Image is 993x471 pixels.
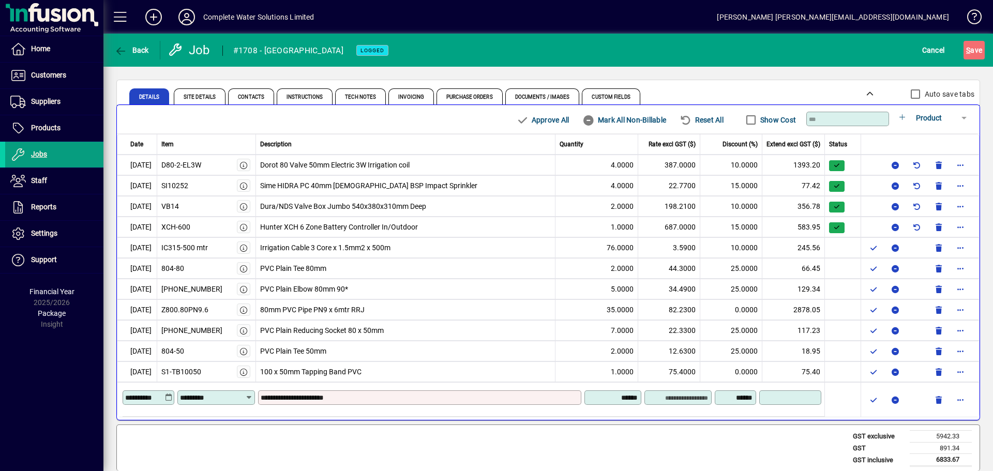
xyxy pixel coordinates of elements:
span: Details [139,95,159,100]
button: More options [952,219,969,235]
td: 3.5900 [638,237,700,258]
span: Extend excl GST ($) [766,140,820,149]
td: 77.42 [762,175,825,196]
span: Purchase Orders [446,95,493,100]
span: 4.0000 [611,180,634,191]
div: [PHONE_NUMBER] [161,325,222,336]
span: LOGGED [360,47,384,54]
td: GST [848,442,910,454]
div: IC315-500 mtr [161,242,208,253]
span: Reset All [680,112,724,128]
td: [DATE] [117,237,157,258]
span: 5.0000 [611,284,634,295]
span: Back [114,46,149,54]
td: Hunter XCH 6 Zone Battery Controller In/Outdoor [256,217,556,237]
td: [DATE] [117,279,157,299]
a: Settings [5,221,103,247]
td: GST exclusive [848,431,910,443]
td: [DATE] [117,175,157,196]
span: 2.0000 [611,346,634,357]
td: 15.0000 [700,175,762,196]
button: More options [952,260,969,277]
td: [DATE] [117,341,157,361]
td: 356.78 [762,196,825,217]
button: Profile [170,8,203,26]
span: Approve All [516,112,569,128]
span: Contacts [238,95,264,100]
span: Home [31,44,50,53]
a: Support [5,247,103,273]
button: Cancel [920,41,947,59]
td: 1393.20 [762,155,825,175]
span: Financial Year [29,287,74,296]
button: Mark All Non-Billable [578,111,670,129]
span: Site Details [184,95,216,100]
div: [PERSON_NAME] [PERSON_NAME][EMAIL_ADDRESS][DOMAIN_NAME] [717,9,949,25]
td: 10.0000 [700,196,762,217]
span: Custom Fields [592,95,630,100]
button: More options [952,239,969,256]
td: 82.2300 [638,299,700,320]
td: 44.3000 [638,258,700,279]
span: Tech Notes [345,95,376,100]
td: PVC Plain Reducing Socket 80 x 50mm [256,320,556,341]
a: Suppliers [5,89,103,115]
label: Auto save tabs [923,89,975,99]
span: 1.0000 [611,367,634,377]
div: XCH-600 [161,222,190,233]
span: ave [966,42,982,58]
td: 22.7700 [638,175,700,196]
div: #1708 - [GEOGRAPHIC_DATA] [233,42,343,59]
a: Customers [5,63,103,88]
td: 75.40 [762,361,825,382]
td: 687.0000 [638,217,700,237]
td: GST inclusive [848,454,910,466]
a: Home [5,36,103,62]
td: PVC Plain Tee 80mm [256,258,556,279]
td: Irrigation Cable 3 Core x 1.5mm2 x 500m [256,237,556,258]
td: PVC Plain Tee 50mm [256,341,556,361]
td: 18.95 [762,341,825,361]
td: 6833.67 [910,454,972,466]
td: [DATE] [117,196,157,217]
div: Complete Water Solutions Limited [203,9,314,25]
div: [PHONE_NUMBER] [161,284,222,295]
td: Sime HIDRA PC 40mm [DEMOGRAPHIC_DATA] BSP Impact Sprinkler [256,175,556,196]
span: Settings [31,229,57,237]
span: Suppliers [31,97,61,105]
button: Back [112,41,152,59]
span: Instructions [287,95,323,100]
td: 34.4900 [638,279,700,299]
div: SI10252 [161,180,188,191]
span: 76.0000 [607,242,634,253]
span: Invoicing [398,95,424,100]
span: 7.0000 [611,325,634,336]
td: [DATE] [117,155,157,175]
button: More options [952,281,969,297]
td: Dorot 80 Valve 50mm Electric 3W Irrigation coil [256,155,556,175]
span: Staff [31,176,47,185]
button: Add [137,8,170,26]
span: 2.0000 [611,263,634,274]
td: 2878.05 [762,299,825,320]
td: 75.4000 [638,361,700,382]
td: 891.34 [910,442,972,454]
div: VB14 [161,201,179,212]
span: Description [260,140,292,149]
span: Rate excl GST ($) [649,140,696,149]
td: 5942.33 [910,431,972,443]
td: 15.0000 [700,217,762,237]
span: Support [31,255,57,264]
span: Cancel [922,42,945,58]
span: 4.0000 [611,160,634,171]
span: Customers [31,71,66,79]
div: 804-50 [161,346,184,357]
td: [DATE] [117,258,157,279]
td: 10.0000 [700,237,762,258]
label: Show Cost [758,115,796,125]
td: 10.0000 [700,155,762,175]
button: Approve All [512,111,573,129]
td: [DATE] [117,217,157,237]
td: PVC Plain Elbow 80mm 90* [256,279,556,299]
td: 22.3300 [638,320,700,341]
